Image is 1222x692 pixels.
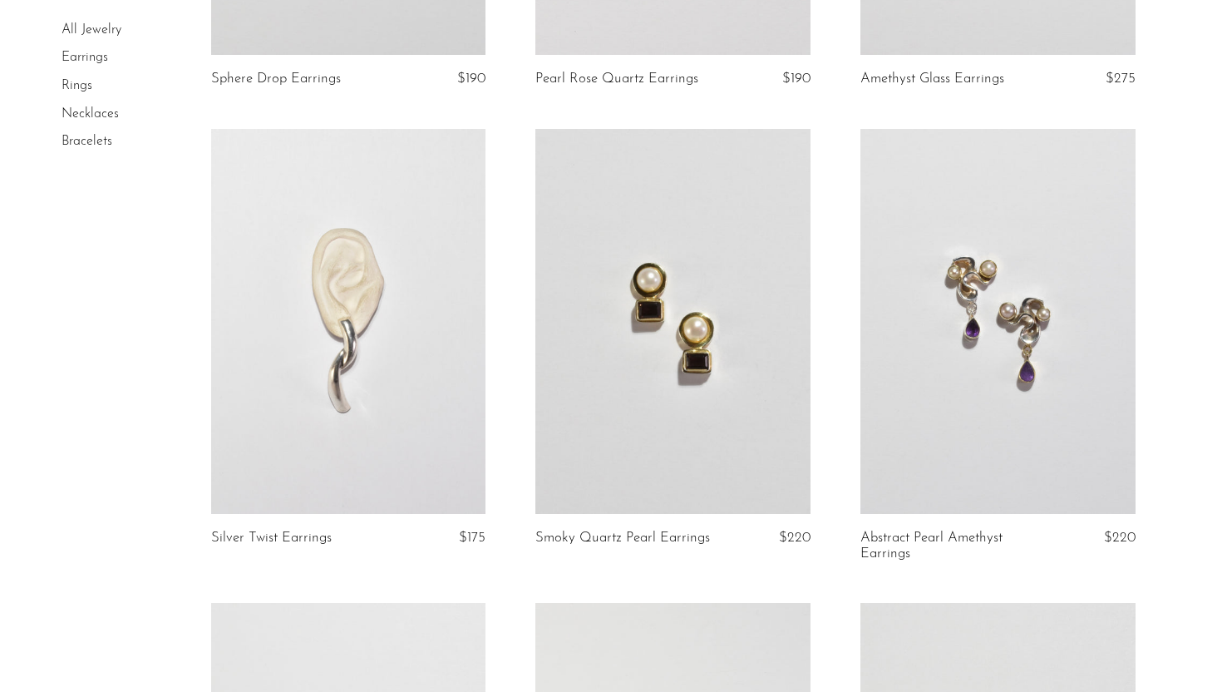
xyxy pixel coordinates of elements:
a: Amethyst Glass Earrings [860,72,1004,86]
span: $190 [457,72,485,86]
a: Silver Twist Earrings [211,531,332,546]
span: $220 [1104,531,1136,545]
a: Earrings [62,52,108,65]
a: All Jewelry [62,23,121,37]
a: Abstract Pearl Amethyst Earrings [860,531,1043,561]
a: Sphere Drop Earrings [211,72,341,86]
span: $220 [779,531,811,545]
span: $275 [1106,72,1136,86]
a: Necklaces [62,107,119,121]
a: Pearl Rose Quartz Earrings [535,72,698,86]
a: Rings [62,79,92,92]
span: $190 [782,72,811,86]
a: Smoky Quartz Pearl Earrings [535,531,710,546]
span: $175 [459,531,485,545]
a: Bracelets [62,135,112,148]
